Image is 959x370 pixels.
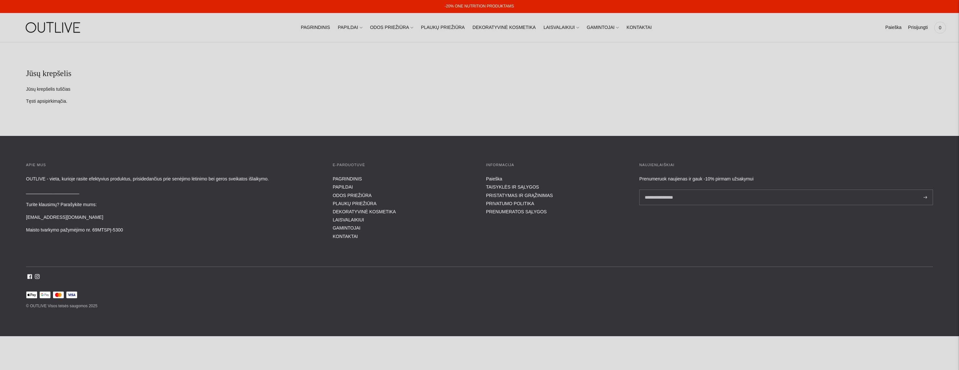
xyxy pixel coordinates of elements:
[26,226,320,234] p: Maisto tvarkymo pažymėjimo nr. 69MTSPĮ-5300
[26,98,933,105] p: Tęsti apsipirkimą .
[301,20,330,35] a: PAGRINDINIS
[333,193,372,198] a: ODOS PRIEŽIŪRA
[333,176,362,181] a: PAGRINDINIS
[333,162,473,168] h3: E-parduotuvė
[26,86,933,93] p: Jūsų krepšelis tuščias
[333,225,360,231] a: GAMINTOJAI
[333,209,396,214] a: DEKORATYVINĖ KOSMETIKA
[486,162,626,168] h3: INFORMACIJA
[486,193,553,198] a: PRISTATYMAS IR GRĄŽINIMAS
[934,20,946,35] a: 0
[627,20,652,35] a: KONTAKTAI
[486,176,502,181] a: Paieška
[370,20,413,35] a: ODOS PRIEŽIŪRA
[60,99,66,104] a: čia
[486,201,534,206] a: PRIVATUMO POLITIKA
[936,23,945,32] span: 0
[333,217,364,222] a: LAISVALAIKIUI
[486,184,539,190] a: TAISYKLĖS IR SĄLYGOS
[333,201,377,206] a: PLAUKŲ PRIEŽIŪRA
[445,4,514,8] a: -20% ONE NUTRITION PRODUKTAMS
[26,162,320,168] h3: APIE MUS
[26,302,933,310] p: © OUTLIVE Visos teisės saugomos 2025
[639,175,933,183] div: Prenumeruok naujienas ir gauk -10% pirmam užsakymui
[26,188,320,196] p: _____________________
[333,184,353,190] a: PAPILDAI
[333,234,358,239] a: KONTAKTAI
[26,213,320,221] p: [EMAIL_ADDRESS][DOMAIN_NAME]
[26,68,933,79] h1: Jūsų krepšelis
[338,20,362,35] a: PAPILDAI
[587,20,619,35] a: GAMINTOJAI
[26,201,320,209] p: Turite klausimų? Parašykite mums:
[473,20,536,35] a: DEKORATYVINĖ KOSMETIKA
[639,162,933,168] h3: Naujienlaiškiai
[544,20,579,35] a: LAISVALAIKIUI
[885,20,901,35] a: Paieška
[26,175,320,183] p: OUTLIVE - vieta, kurioje rasite efektyvius produktus, prisidedančius prie senėjimo lėtinimo bei g...
[421,20,465,35] a: PLAUKŲ PRIEŽIŪRA
[908,20,928,35] a: Prisijungti
[13,16,94,39] img: OUTLIVE
[486,209,547,214] a: PRENUMERATOS SĄLYGOS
